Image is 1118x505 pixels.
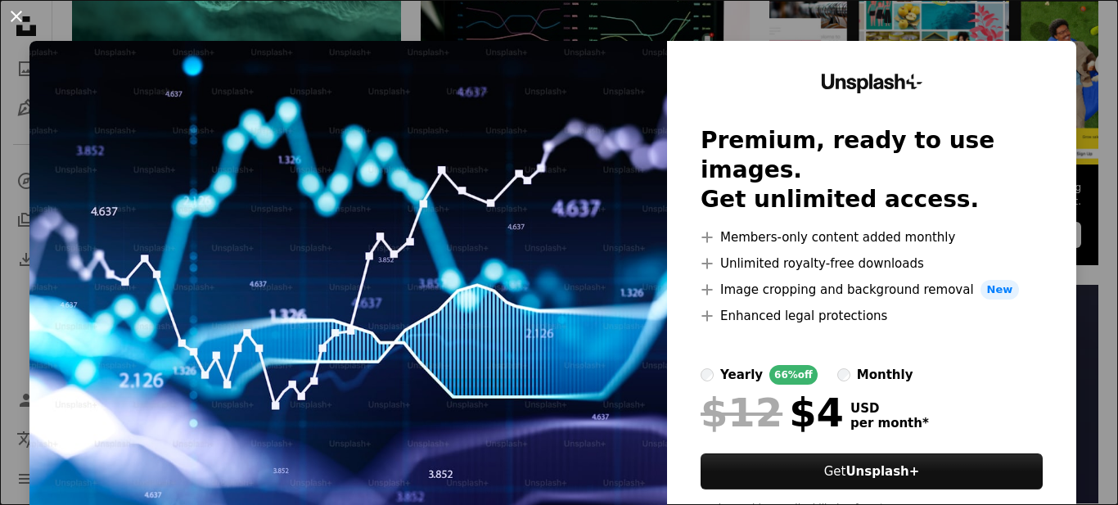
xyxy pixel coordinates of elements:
[701,368,714,381] input: yearly66%off
[720,365,763,385] div: yearly
[701,391,782,434] span: $12
[701,228,1043,247] li: Members-only content added monthly
[701,280,1043,300] li: Image cropping and background removal
[837,368,850,381] input: monthly
[850,416,929,431] span: per month *
[701,391,844,434] div: $4
[769,365,818,385] div: 66% off
[981,280,1020,300] span: New
[701,126,1043,214] h2: Premium, ready to use images. Get unlimited access.
[701,453,1043,489] button: GetUnsplash+
[701,254,1043,273] li: Unlimited royalty-free downloads
[845,464,919,479] strong: Unsplash+
[857,365,913,385] div: monthly
[850,401,929,416] span: USD
[701,306,1043,326] li: Enhanced legal protections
